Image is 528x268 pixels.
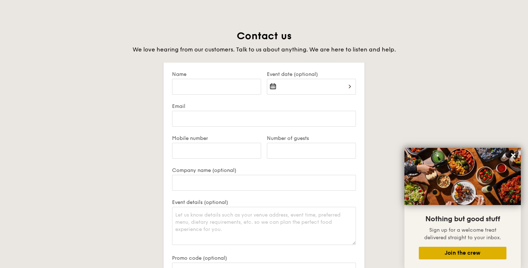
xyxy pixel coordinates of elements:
[172,255,356,261] label: Promo code (optional)
[424,227,501,241] span: Sign up for a welcome treat delivered straight to your inbox.
[172,103,356,109] label: Email
[425,215,500,223] span: Nothing but good stuff
[172,199,356,205] label: Event details (optional)
[172,71,261,77] label: Name
[172,207,356,245] textarea: Let us know details such as your venue address, event time, preferred menu, dietary requirements,...
[172,135,261,141] label: Mobile number
[404,148,521,205] img: DSC07876-Edit02-Large.jpeg
[133,46,396,53] span: We love hearing from our customers. Talk to us about anything. We are here to listen and help.
[237,30,292,42] span: Contact us
[267,135,356,141] label: Number of guests
[172,167,356,173] label: Company name (optional)
[267,71,356,77] label: Event date (optional)
[508,150,519,161] button: Close
[419,247,506,259] button: Join the crew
